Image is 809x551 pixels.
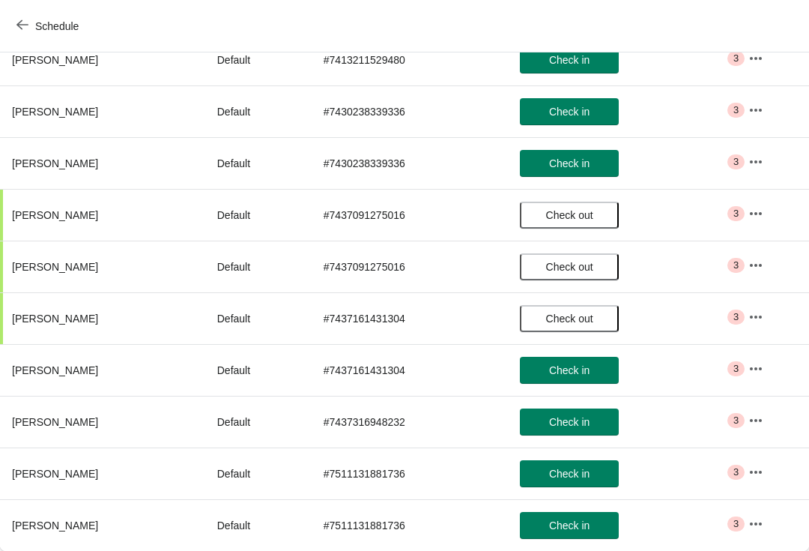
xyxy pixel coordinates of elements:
[205,499,312,551] td: Default
[733,415,739,427] span: 3
[549,106,590,118] span: Check in
[205,396,312,448] td: Default
[312,241,508,292] td: # 7437091275016
[312,448,508,499] td: # 7511131881736
[205,189,312,241] td: Default
[312,499,508,551] td: # 7511131881736
[205,241,312,292] td: Default
[733,156,739,168] span: 3
[520,409,619,436] button: Check in
[12,157,98,169] span: [PERSON_NAME]
[12,54,98,66] span: [PERSON_NAME]
[520,305,619,332] button: Check out
[12,209,98,221] span: [PERSON_NAME]
[520,357,619,384] button: Check in
[7,13,91,40] button: Schedule
[520,253,619,280] button: Check out
[520,98,619,125] button: Check in
[733,52,739,64] span: 3
[549,416,590,428] span: Check in
[12,313,98,325] span: [PERSON_NAME]
[733,208,739,220] span: 3
[520,150,619,177] button: Check in
[312,34,508,85] td: # 7413211529480
[205,34,312,85] td: Default
[549,364,590,376] span: Check in
[312,137,508,189] td: # 7430238339336
[312,189,508,241] td: # 7437091275016
[12,106,98,118] span: [PERSON_NAME]
[205,292,312,344] td: Default
[733,104,739,116] span: 3
[520,460,619,487] button: Check in
[520,46,619,73] button: Check in
[205,344,312,396] td: Default
[733,363,739,375] span: 3
[546,209,593,221] span: Check out
[520,512,619,539] button: Check in
[549,520,590,532] span: Check in
[546,261,593,273] span: Check out
[35,20,79,32] span: Schedule
[312,85,508,137] td: # 7430238339336
[733,311,739,323] span: 3
[549,54,590,66] span: Check in
[12,520,98,532] span: [PERSON_NAME]
[520,202,619,229] button: Check out
[312,292,508,344] td: # 7437161431304
[549,157,590,169] span: Check in
[12,416,98,428] span: [PERSON_NAME]
[12,364,98,376] span: [PERSON_NAME]
[12,468,98,480] span: [PERSON_NAME]
[549,468,590,480] span: Check in
[205,137,312,189] td: Default
[312,344,508,396] td: # 7437161431304
[312,396,508,448] td: # 7437316948232
[733,466,739,478] span: 3
[733,518,739,530] span: 3
[205,448,312,499] td: Default
[205,85,312,137] td: Default
[546,313,593,325] span: Check out
[12,261,98,273] span: [PERSON_NAME]
[733,259,739,271] span: 3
